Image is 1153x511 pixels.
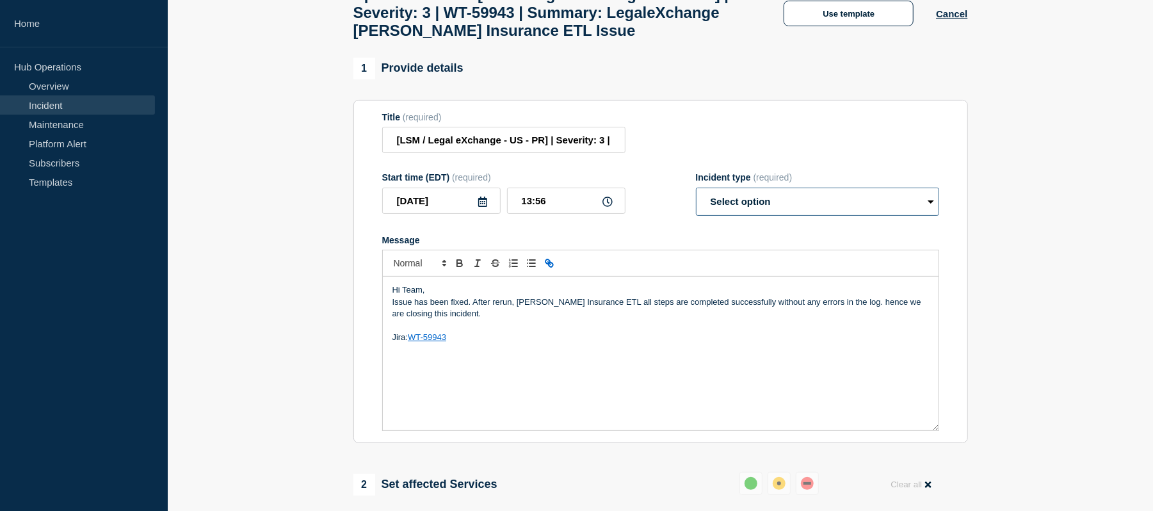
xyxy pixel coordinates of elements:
span: 1 [353,58,375,79]
div: Start time (EDT) [382,172,625,182]
span: (required) [754,172,793,182]
span: 2 [353,474,375,496]
button: down [796,472,819,495]
button: Toggle strikethrough text [487,255,504,271]
div: Set affected Services [353,474,497,496]
div: Message [382,235,939,245]
button: Use template [784,1,914,26]
select: Incident type [696,188,939,216]
button: Toggle ordered list [504,255,522,271]
button: Clear all [883,472,939,497]
input: YYYY-MM-DD [382,188,501,214]
div: up [745,477,757,490]
input: HH:MM [507,188,625,214]
p: Issue has been fixed. After rerun, [PERSON_NAME] Insurance ETL all steps are completed successful... [392,296,929,320]
button: Toggle bold text [451,255,469,271]
button: up [739,472,762,495]
div: down [801,477,814,490]
span: Font size [388,255,451,271]
button: Cancel [936,8,967,19]
span: (required) [452,172,491,182]
a: WT-59943 [408,332,446,342]
div: Provide details [353,58,464,79]
div: Incident type [696,172,939,182]
p: Hi Team, [392,284,929,296]
button: Toggle italic text [469,255,487,271]
input: Title [382,127,625,153]
button: Toggle link [540,255,558,271]
div: Message [383,277,939,430]
p: Jira: [392,332,929,343]
button: Toggle bulleted list [522,255,540,271]
button: affected [768,472,791,495]
div: affected [773,477,786,490]
span: (required) [403,112,442,122]
div: Title [382,112,625,122]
